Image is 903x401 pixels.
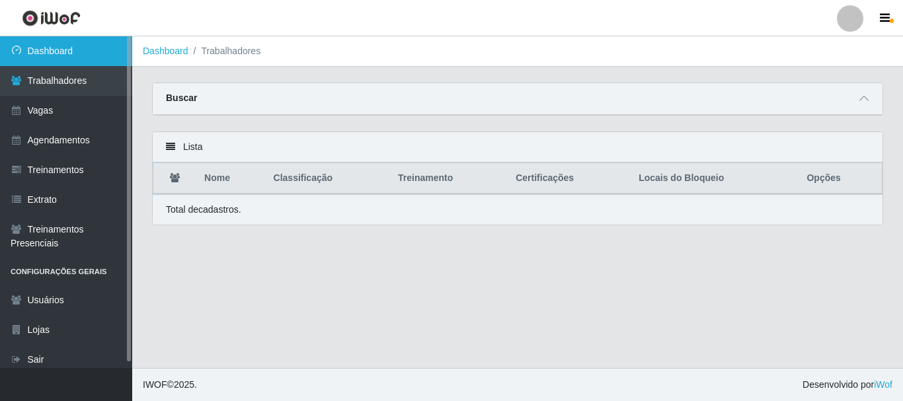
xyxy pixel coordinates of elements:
[166,92,197,103] strong: Buscar
[631,163,799,194] th: Locais do Bloqueio
[143,46,188,56] a: Dashboard
[143,378,197,392] span: © 2025 .
[799,163,882,194] th: Opções
[132,36,903,67] nav: breadcrumb
[22,10,81,26] img: CoreUI Logo
[153,132,883,163] div: Lista
[266,163,391,194] th: Classificação
[874,379,892,390] a: iWof
[803,378,892,392] span: Desenvolvido por
[508,163,631,194] th: Certificações
[143,379,167,390] span: IWOF
[196,163,265,194] th: Nome
[188,44,261,58] li: Trabalhadores
[166,203,241,217] p: Total de cadastros.
[390,163,508,194] th: Treinamento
